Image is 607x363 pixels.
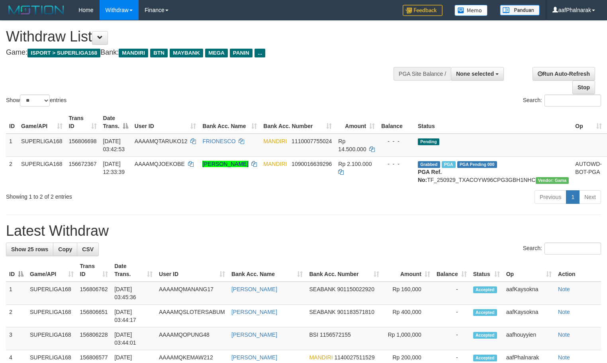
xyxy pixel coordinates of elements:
td: [DATE] 03:44:17 [111,305,156,327]
td: SUPERLIGA168 [18,156,66,187]
a: Stop [572,81,595,94]
span: None selected [456,71,494,77]
div: - - - [381,160,411,168]
th: ID [6,111,18,134]
h1: Latest Withdraw [6,223,601,239]
span: ISPORT > SUPERLIGA168 [27,49,100,57]
th: Balance: activate to sort column ascending [433,259,470,282]
td: - [433,327,470,350]
span: MANDIRI [119,49,148,57]
img: Button%20Memo.svg [454,5,488,16]
span: PGA Pending [457,161,497,168]
span: Rp 2.100.000 [338,161,372,167]
th: User ID: activate to sort column ascending [156,259,228,282]
span: Accepted [473,355,497,361]
td: - [433,305,470,327]
td: Rp 160,000 [382,282,433,305]
span: SEABANK [309,309,335,315]
span: Marked by aafsengchandara [442,161,456,168]
td: AAAAMQOPUNG48 [156,327,228,350]
b: PGA Ref. No: [418,169,442,183]
td: AUTOWD-BOT-PGA [572,156,605,187]
a: [PERSON_NAME] [202,161,248,167]
th: Trans ID: activate to sort column ascending [77,259,112,282]
span: MANDIRI [263,161,287,167]
th: Bank Acc. Number: activate to sort column ascending [306,259,382,282]
td: aafhouyyien [503,327,555,350]
span: AAAAMQTARUKO12 [135,138,188,144]
td: AAAAMQMANANG17 [156,282,228,305]
span: Copy 1090016639296 to clipboard [292,161,332,167]
th: Game/API: activate to sort column ascending [18,111,66,134]
a: Note [558,309,570,315]
span: BSI [309,331,318,338]
h4: Game: Bank: [6,49,397,57]
span: Copy [58,246,72,253]
span: Accepted [473,286,497,293]
a: Previous [535,190,566,204]
div: Showing 1 to 2 of 2 entries [6,189,247,201]
span: AAAAMQJOEKOBE [135,161,185,167]
span: BTN [150,49,168,57]
input: Search: [544,95,601,107]
span: Accepted [473,309,497,316]
td: SUPERLIGA168 [27,327,77,350]
td: 2 [6,156,18,187]
span: [DATE] 12:33:39 [103,161,125,175]
td: 2 [6,305,27,327]
span: Copy 901150022920 to clipboard [337,286,374,292]
img: panduan.png [500,5,540,16]
a: Note [558,331,570,338]
select: Showentries [20,95,50,107]
th: Balance [378,111,415,134]
span: MAYBANK [170,49,203,57]
span: Vendor URL: https://trx31.1velocity.biz [536,177,569,184]
span: MEGA [205,49,228,57]
a: [PERSON_NAME] [231,309,277,315]
th: Date Trans.: activate to sort column ascending [111,259,156,282]
th: Game/API: activate to sort column ascending [27,259,77,282]
img: MOTION_logo.png [6,4,67,16]
td: aafKaysokna [503,282,555,305]
th: User ID: activate to sort column ascending [131,111,200,134]
th: Op: activate to sort column ascending [572,111,605,134]
td: 156806228 [77,327,112,350]
a: [PERSON_NAME] [231,354,277,361]
td: 1 [6,282,27,305]
span: Grabbed [418,161,440,168]
td: SUPERLIGA168 [27,282,77,305]
td: [DATE] 03:44:01 [111,327,156,350]
span: Show 25 rows [11,246,48,253]
span: Copy 901183571810 to clipboard [337,309,374,315]
div: - - - [381,137,411,145]
span: [DATE] 03:42:53 [103,138,125,152]
th: Bank Acc. Number: activate to sort column ascending [260,111,335,134]
span: ... [255,49,265,57]
th: Status: activate to sort column ascending [470,259,503,282]
a: Note [558,354,570,361]
div: PGA Site Balance / [394,67,451,81]
a: [PERSON_NAME] [231,286,277,292]
td: aafKaysokna [503,305,555,327]
span: SEABANK [309,286,335,292]
td: Rp 1,000,000 [382,327,433,350]
span: Pending [418,138,439,145]
th: Bank Acc. Name: activate to sort column ascending [228,259,306,282]
a: Run Auto-Refresh [533,67,595,81]
label: Show entries [6,95,67,107]
td: 156806762 [77,282,112,305]
th: Action [555,259,601,282]
input: Search: [544,243,601,254]
th: Bank Acc. Name: activate to sort column ascending [199,111,260,134]
a: [PERSON_NAME] [231,331,277,338]
td: 156806651 [77,305,112,327]
span: 156806698 [69,138,97,144]
td: SUPERLIGA168 [18,134,66,157]
a: FRIONESCO [202,138,235,144]
label: Search: [523,243,601,254]
td: 1 [6,134,18,157]
a: Show 25 rows [6,243,53,256]
td: 3 [6,327,27,350]
td: [DATE] 03:45:36 [111,282,156,305]
th: Status [415,111,572,134]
